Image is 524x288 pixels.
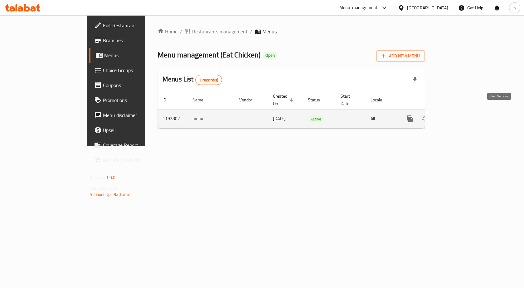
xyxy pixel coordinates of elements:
span: Choice Groups [103,66,169,74]
th: Actions [398,90,468,110]
span: Status [308,96,328,104]
span: Menu disclaimer [103,111,169,119]
a: Promotions [89,93,174,108]
div: Menu-management [339,4,378,12]
a: Restaurants management [185,28,248,35]
span: Open [263,53,277,58]
div: Export file [407,72,422,87]
span: Vendor [239,96,260,104]
a: Menus [89,48,174,63]
span: ID [163,96,174,104]
button: Change Status [418,111,433,126]
a: Upsell [89,123,174,138]
span: Grocery Checklist [103,156,169,164]
table: enhanced table [158,90,468,129]
span: Menus [104,51,169,59]
span: 1 record(s) [196,77,222,83]
a: Grocery Checklist [89,153,174,168]
span: Coupons [103,81,169,89]
span: Created On [273,92,295,107]
div: Open [263,52,277,59]
span: Branches [103,37,169,44]
a: Choice Groups [89,63,174,78]
a: Support.OpsPlatform [90,190,129,198]
td: All [366,109,398,128]
li: / [180,28,182,35]
span: Coverage Report [103,141,169,149]
button: Add New Menu [376,50,425,62]
span: [DATE] [273,115,286,123]
span: Name [192,96,211,104]
span: Menus [262,28,277,35]
span: Active [308,115,324,123]
span: Add New Menu [381,52,420,60]
a: Coverage Report [89,138,174,153]
span: Start Date [341,92,358,107]
span: Version: [90,173,105,182]
span: Edit Restaurant [103,22,169,29]
nav: breadcrumb [158,28,425,35]
a: Coupons [89,78,174,93]
td: menu [187,109,234,128]
a: Edit Restaurant [89,18,174,33]
button: more [403,111,418,126]
span: Locale [371,96,390,104]
span: Restaurants management [192,28,248,35]
span: 1.0.0 [106,173,116,182]
a: Menu disclaimer [89,108,174,123]
span: Get support on: [90,184,119,192]
a: Branches [89,33,174,48]
div: [GEOGRAPHIC_DATA] [407,4,448,11]
div: Total records count [195,75,222,85]
span: Menu management ( Eat Chicken ) [158,48,260,62]
span: n [513,4,516,11]
li: / [250,28,252,35]
span: Promotions [103,96,169,104]
h2: Menus List [163,75,222,85]
td: - [336,109,366,128]
span: Upsell [103,126,169,134]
